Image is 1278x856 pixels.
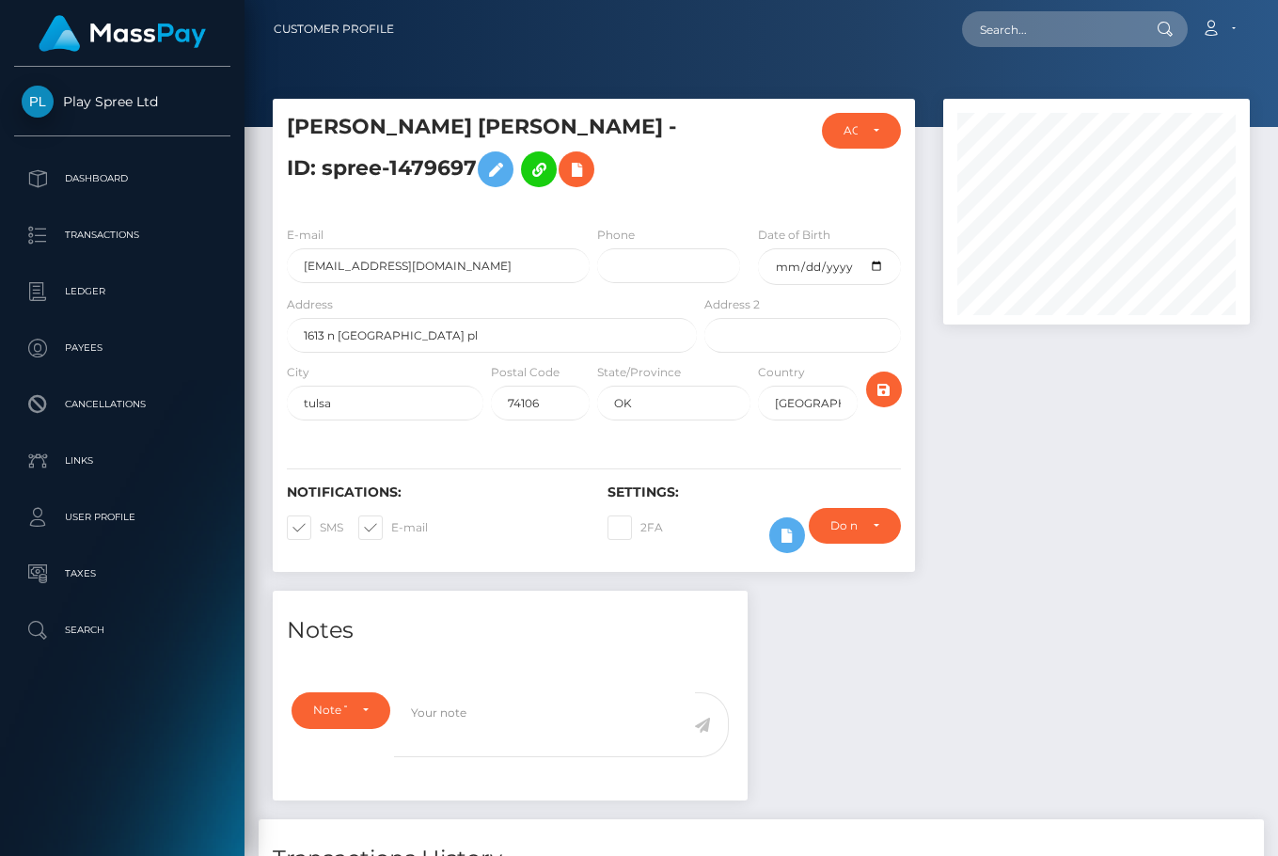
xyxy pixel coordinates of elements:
label: Address [287,296,333,313]
p: User Profile [22,503,223,531]
div: Note Type [313,703,347,718]
p: Ledger [22,277,223,306]
img: Play Spree Ltd [22,86,54,118]
a: Taxes [14,550,230,597]
a: Search [14,607,230,654]
button: Note Type [292,692,390,728]
label: City [287,364,309,381]
label: Country [758,364,805,381]
a: Dashboard [14,155,230,202]
input: Search... [962,11,1139,47]
button: Do not require [809,508,901,544]
a: Payees [14,325,230,372]
a: Cancellations [14,381,230,428]
label: E-mail [287,227,323,244]
p: Payees [22,334,223,362]
div: ACTIVE [844,123,858,138]
label: SMS [287,515,343,540]
a: Links [14,437,230,484]
p: Transactions [22,221,223,249]
div: Do not require [830,518,858,533]
label: Address 2 [704,296,760,313]
p: Search [22,616,223,644]
span: Play Spree Ltd [14,93,230,110]
a: Transactions [14,212,230,259]
h6: Settings: [607,484,900,500]
p: Taxes [22,560,223,588]
p: Cancellations [22,390,223,419]
h4: Notes [287,614,734,647]
p: Dashboard [22,165,223,193]
p: Links [22,447,223,475]
button: ACTIVE [822,113,901,149]
a: User Profile [14,494,230,541]
a: Customer Profile [274,9,394,49]
h5: [PERSON_NAME] [PERSON_NAME] - ID: spree-1479697 [287,113,686,197]
label: Postal Code [491,364,560,381]
label: E-mail [358,515,428,540]
label: State/Province [597,364,681,381]
label: Phone [597,227,635,244]
label: 2FA [607,515,663,540]
label: Date of Birth [758,227,830,244]
h6: Notifications: [287,484,579,500]
img: MassPay Logo [39,15,206,52]
a: Ledger [14,268,230,315]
